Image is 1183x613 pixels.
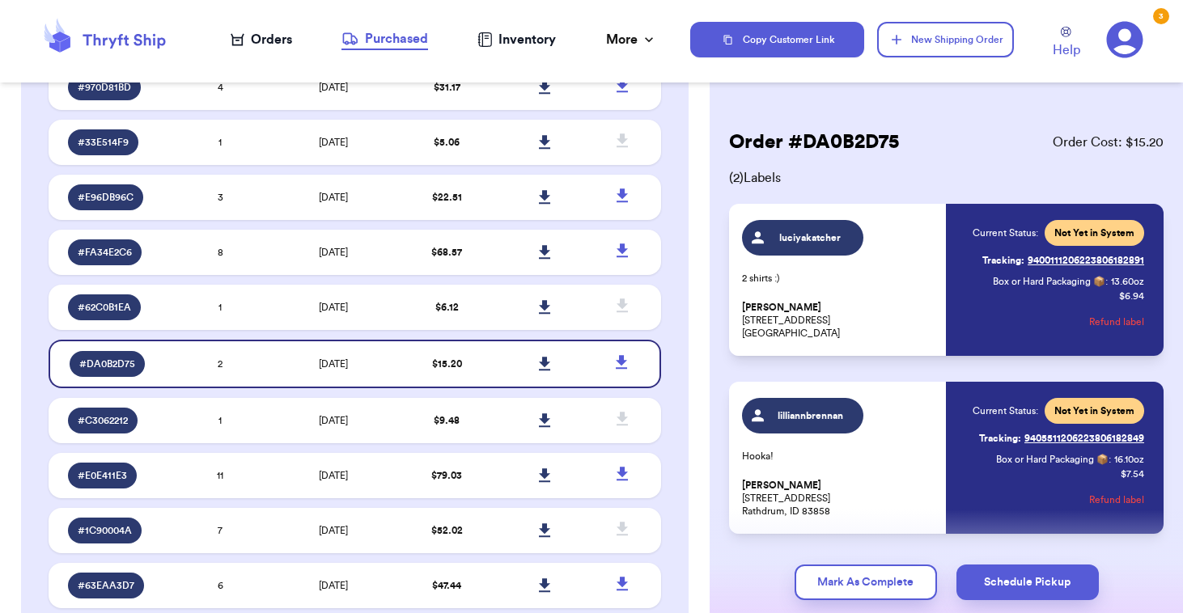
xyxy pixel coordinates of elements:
a: Help [1053,27,1080,60]
span: 6 [218,581,223,590]
span: # C3062212 [78,414,128,427]
span: 4 [218,82,223,92]
span: $ 68.57 [431,247,462,257]
a: Orders [231,30,292,49]
span: 16.10 oz [1114,453,1144,466]
span: $ 22.51 [432,192,462,202]
span: 7 [218,526,223,535]
span: # 63EAA3D7 [78,579,134,592]
button: Copy Customer Link [690,22,865,57]
span: : [1109,453,1111,466]
span: lilliannbrennan [772,409,849,422]
span: $ 52.02 [431,526,463,535]
h2: Order # DA0B2D75 [729,129,899,155]
span: # 970D81BD [78,81,131,94]
span: : [1105,275,1108,288]
p: [STREET_ADDRESS] [GEOGRAPHIC_DATA] [742,301,936,340]
span: Box or Hard Packaging 📦 [996,454,1109,464]
span: 1 [218,416,222,425]
span: # 62C0B1EA [78,301,131,314]
span: [DATE] [319,302,348,312]
span: 1 [218,137,222,147]
span: Tracking: [982,254,1024,267]
button: Mark As Complete [795,564,937,600]
a: Tracking:9400111206223806182891 [982,247,1144,273]
span: # 1C90004A [78,524,132,537]
span: $ 6.12 [435,302,459,312]
span: $ 15.20 [432,359,462,369]
button: Refund label [1089,482,1144,518]
span: [DATE] [319,192,348,202]
span: 1 [218,302,222,312]
span: # DA0B2D75 [79,357,135,370]
span: luciyakatcher [772,231,849,244]
p: 2 shirts :) [742,272,936,285]
a: Purchased [341,29,428,50]
span: Not Yet in System [1054,226,1134,239]
span: # FA34E2C6 [78,246,132,259]
span: Box or Hard Packaging 📦 [993,277,1105,286]
span: Not Yet in System [1054,404,1134,417]
p: $ 7.54 [1121,467,1144,480]
button: Schedule Pickup [956,564,1099,600]
span: [DATE] [319,581,348,590]
span: $ 5.06 [434,137,460,147]
a: Inventory [477,30,556,49]
span: [DATE] [319,82,348,92]
span: $ 47.44 [432,581,461,590]
button: Refund label [1089,304,1144,340]
span: # 33E514F9 [78,136,129,149]
span: # E0E411E3 [78,469,127,482]
span: 13.60 oz [1111,275,1144,288]
span: $ 9.48 [434,416,460,425]
div: Purchased [341,29,428,49]
div: 3 [1153,8,1169,24]
span: [PERSON_NAME] [742,302,821,314]
span: Help [1053,40,1080,60]
span: [DATE] [319,247,348,257]
span: [DATE] [319,471,348,480]
span: [DATE] [319,359,348,369]
span: $ 31.17 [434,82,460,92]
span: Tracking: [979,432,1021,445]
p: $ 6.94 [1119,290,1144,302]
span: Current Status: [973,404,1038,417]
span: 8 [218,247,223,257]
span: [DATE] [319,416,348,425]
span: Current Status: [973,226,1038,239]
span: 11 [217,471,223,480]
span: Order Cost: $ 15.20 [1053,133,1164,152]
span: [PERSON_NAME] [742,480,821,492]
span: 2 [218,359,223,369]
p: Hooka! [742,450,936,463]
span: [DATE] [319,526,348,535]
span: ( 2 ) Labels [729,168,1164,188]
a: Tracking:9405511206223806182849 [979,425,1144,451]
p: [STREET_ADDRESS] Rathdrum, ID 83858 [742,479,936,518]
div: More [606,30,657,49]
span: $ 79.03 [431,471,462,480]
a: 3 [1106,21,1143,58]
button: New Shipping Order [877,22,1013,57]
span: 3 [218,192,223,202]
span: # E96DB96C [78,191,134,204]
span: [DATE] [319,137,348,147]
